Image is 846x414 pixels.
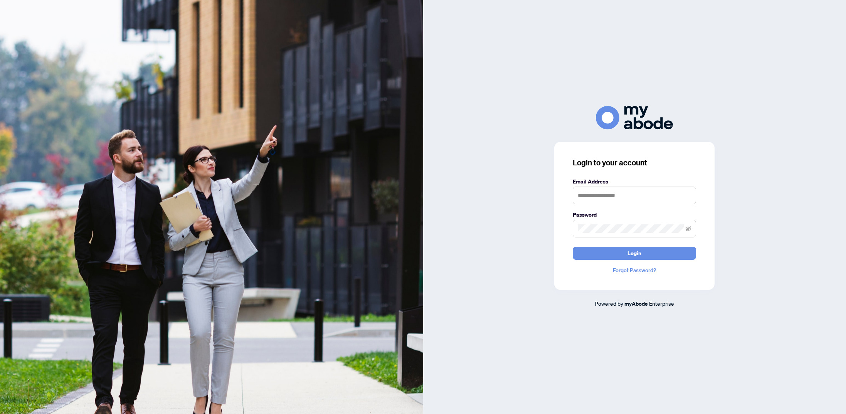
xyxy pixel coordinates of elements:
a: myAbode [624,300,648,308]
span: eye-invisible [686,226,691,231]
h3: Login to your account [573,157,696,168]
label: Email Address [573,177,696,186]
label: Password [573,210,696,219]
a: Forgot Password? [573,266,696,274]
button: Login [573,247,696,260]
span: Login [627,247,641,259]
span: Enterprise [649,300,674,307]
span: Powered by [595,300,623,307]
img: ma-logo [596,106,673,130]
